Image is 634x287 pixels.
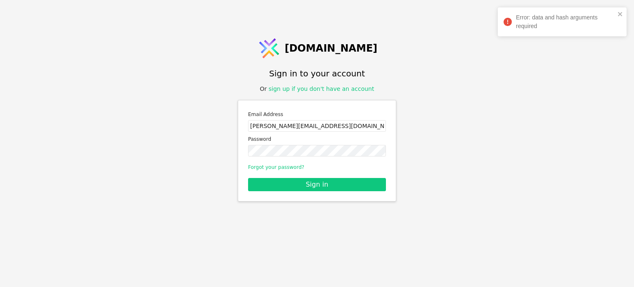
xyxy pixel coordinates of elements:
[269,85,374,92] a: sign up if you don't have an account
[248,164,304,170] a: Forgot your password?
[617,11,623,17] button: close
[248,135,386,143] label: Password
[257,36,378,61] a: [DOMAIN_NAME]
[248,178,386,191] button: Sign in
[248,120,386,132] input: Email address
[269,67,365,80] h1: Sign in to your account
[248,145,386,157] input: Password
[516,13,615,31] div: Error: data and hash arguments required
[248,110,386,119] label: Email Address
[260,85,374,93] div: Or
[285,41,378,56] span: [DOMAIN_NAME]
